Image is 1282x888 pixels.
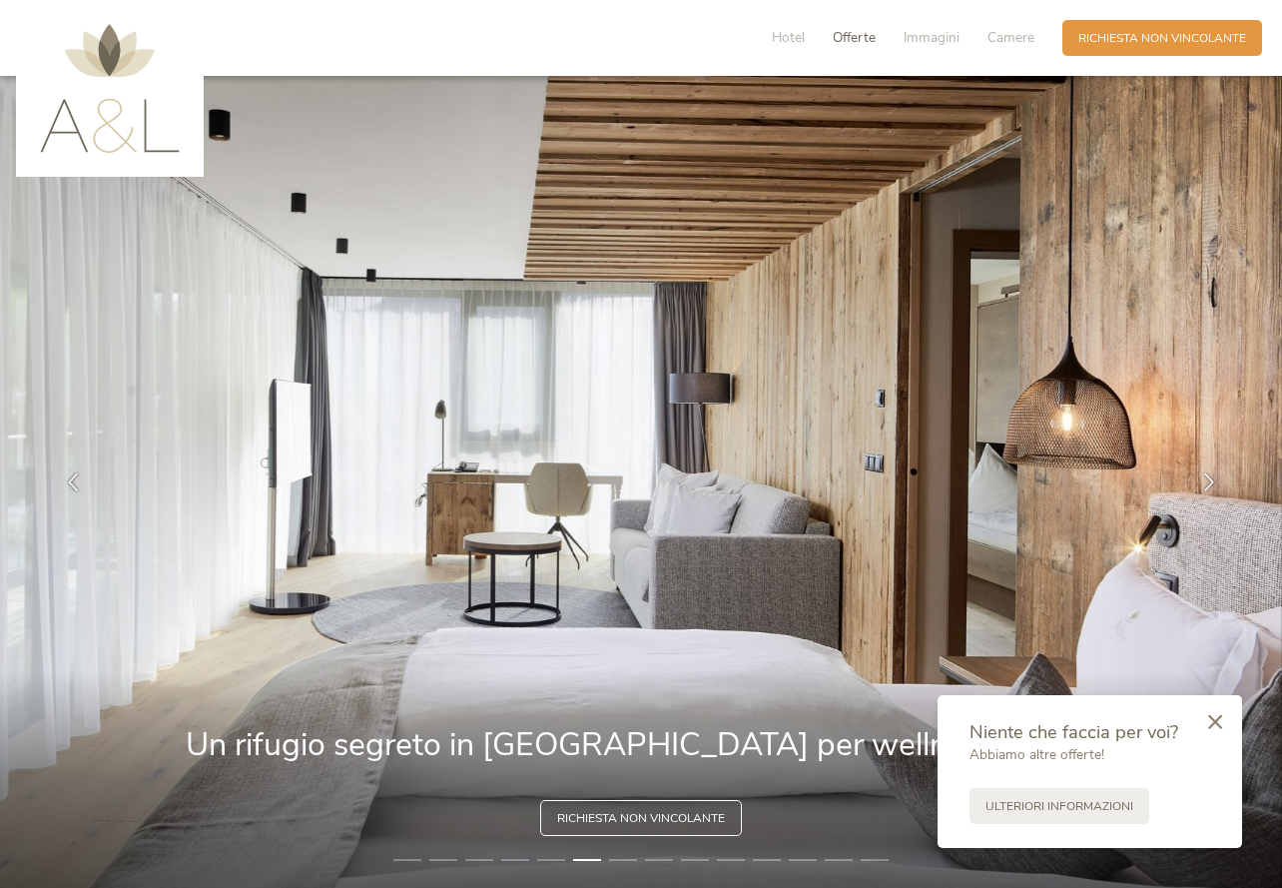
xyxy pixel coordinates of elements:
[904,28,960,47] span: Immagini
[772,28,805,47] span: Hotel
[40,24,180,153] img: AMONTI & LUNARIS Wellnessresort
[987,28,1034,47] span: Camere
[557,810,725,827] span: Richiesta non vincolante
[969,788,1149,824] a: Ulteriori informazioni
[833,28,876,47] span: Offerte
[1078,30,1246,47] span: Richiesta non vincolante
[969,745,1104,764] span: Abbiamo altre offerte!
[985,798,1133,815] span: Ulteriori informazioni
[969,719,1178,744] span: Niente che faccia per voi?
